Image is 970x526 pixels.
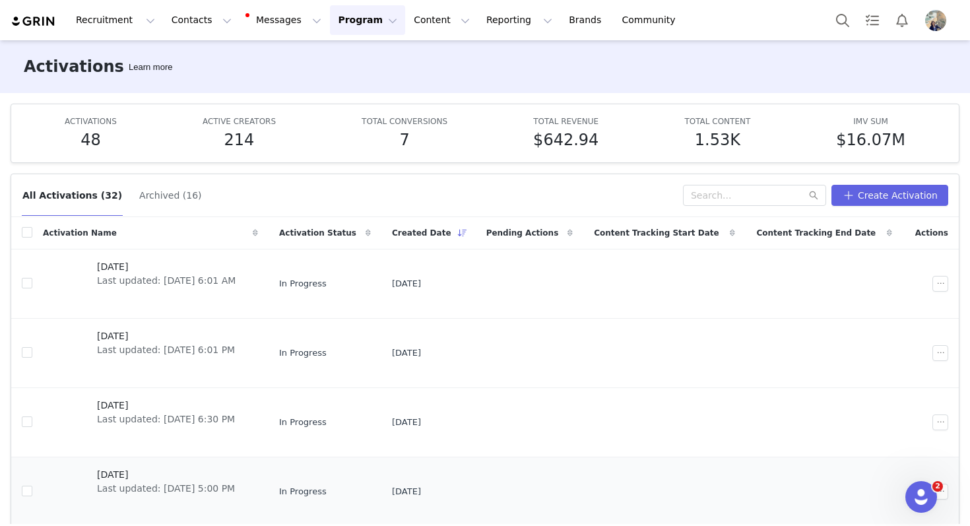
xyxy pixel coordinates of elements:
span: TOTAL CONVERSIONS [362,117,447,126]
a: Tasks [858,5,887,35]
a: Brands [561,5,613,35]
span: In Progress [279,416,327,429]
span: Activation Status [279,227,356,239]
span: In Progress [279,346,327,360]
button: Contacts [164,5,240,35]
span: Content Tracking Start Date [594,227,719,239]
span: ACTIVE CREATORS [203,117,276,126]
button: Notifications [888,5,917,35]
h5: $642.94 [533,128,598,152]
button: Reporting [478,5,560,35]
h5: 7 [399,128,409,152]
span: 2 [932,481,943,492]
iframe: Intercom live chat [905,481,937,513]
button: Profile [917,10,959,31]
button: All Activations (32) [22,185,123,206]
span: [DATE] [97,399,235,412]
button: Archived (16) [139,185,202,206]
button: Search [828,5,857,35]
a: [DATE]Last updated: [DATE] 5:00 PM [43,465,258,518]
span: Activation Name [43,227,117,239]
img: ac196989-b9e5-44ff-96d1-9fb8d5f8263a.png [925,10,946,31]
a: [DATE]Last updated: [DATE] 6:30 PM [43,396,258,449]
span: [DATE] [97,260,236,274]
a: [DATE]Last updated: [DATE] 6:01 PM [43,327,258,379]
span: In Progress [279,485,327,498]
i: icon: search [809,191,818,200]
input: Search... [683,185,826,206]
span: Created Date [392,227,451,239]
button: Recruitment [68,5,163,35]
h5: $16.07M [836,128,905,152]
span: In Progress [279,277,327,290]
span: Last updated: [DATE] 6:01 PM [97,343,235,357]
h5: 214 [224,128,255,152]
span: IMV SUM [853,117,888,126]
span: [DATE] [392,485,421,498]
button: Messages [240,5,329,35]
div: Tooltip anchor [126,61,175,74]
span: Pending Actions [486,227,559,239]
span: Last updated: [DATE] 5:00 PM [97,482,235,496]
button: Program [330,5,405,35]
a: [DATE]Last updated: [DATE] 6:01 AM [43,257,258,310]
img: grin logo [11,15,57,28]
span: [DATE] [392,277,421,290]
span: TOTAL CONTENT [684,117,750,126]
span: [DATE] [392,346,421,360]
button: Content [406,5,478,35]
a: Community [614,5,690,35]
button: Create Activation [831,185,948,206]
span: Content Tracking End Date [756,227,876,239]
span: ACTIVATIONS [65,117,117,126]
span: [DATE] [392,416,421,429]
h5: 1.53K [695,128,740,152]
span: [DATE] [97,329,235,343]
h3: Activations [24,55,124,79]
div: Actions [903,219,959,247]
span: TOTAL REVENUE [533,117,598,126]
span: [DATE] [97,468,235,482]
h5: 48 [81,128,101,152]
span: Last updated: [DATE] 6:01 AM [97,274,236,288]
span: Last updated: [DATE] 6:30 PM [97,412,235,426]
